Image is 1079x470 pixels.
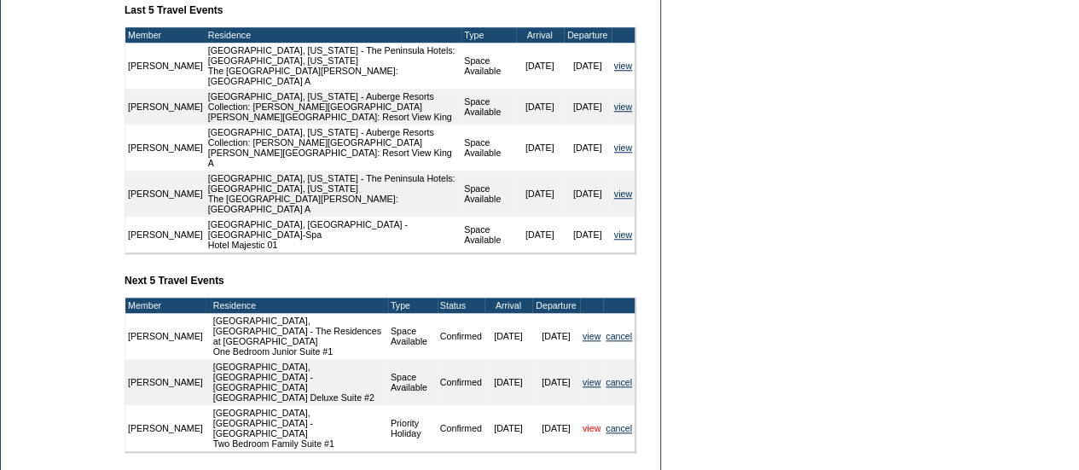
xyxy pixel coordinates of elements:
td: [DATE] [564,89,612,125]
td: [PERSON_NAME] [125,313,206,359]
td: [DATE] [516,217,564,252]
a: view [614,61,632,71]
a: cancel [606,377,632,387]
td: Space Available [461,89,516,125]
td: [DATE] [564,125,612,171]
td: Space Available [461,125,516,171]
td: [GEOGRAPHIC_DATA], [US_STATE] - The Peninsula Hotels: [GEOGRAPHIC_DATA], [US_STATE] The [GEOGRAPH... [206,171,461,217]
td: Arrival [516,27,564,43]
td: [DATE] [532,405,580,451]
a: view [614,229,632,240]
td: [GEOGRAPHIC_DATA], [GEOGRAPHIC_DATA] - [GEOGRAPHIC_DATA] [GEOGRAPHIC_DATA] Deluxe Suite #2 [211,359,388,405]
td: Type [461,27,516,43]
td: [DATE] [532,359,580,405]
td: Member [125,298,206,313]
td: Space Available [388,313,438,359]
td: [PERSON_NAME] [125,89,206,125]
a: view [614,189,632,199]
td: [PERSON_NAME] [125,405,206,451]
a: view [614,102,632,112]
td: Space Available [461,217,516,252]
td: Space Available [461,43,516,89]
a: view [583,331,600,341]
td: Confirmed [438,405,484,451]
td: Residence [211,298,388,313]
a: view [614,142,632,153]
td: [PERSON_NAME] [125,43,206,89]
td: [GEOGRAPHIC_DATA], [US_STATE] - The Peninsula Hotels: [GEOGRAPHIC_DATA], [US_STATE] The [GEOGRAPH... [206,43,461,89]
td: [GEOGRAPHIC_DATA], [GEOGRAPHIC_DATA] - [GEOGRAPHIC_DATA]-Spa Hotel Majestic 01 [206,217,461,252]
td: Arrival [484,298,532,313]
td: Confirmed [438,313,484,359]
td: [DATE] [484,313,532,359]
td: Member [125,27,206,43]
td: [DATE] [484,405,532,451]
td: [DATE] [532,313,580,359]
td: Confirmed [438,359,484,405]
td: [PERSON_NAME] [125,171,206,217]
td: [DATE] [564,171,612,217]
a: cancel [606,331,632,341]
td: [DATE] [484,359,532,405]
td: [DATE] [516,89,564,125]
td: Priority Holiday [388,405,438,451]
td: [GEOGRAPHIC_DATA], [US_STATE] - Auberge Resorts Collection: [PERSON_NAME][GEOGRAPHIC_DATA] [PERSO... [206,89,461,125]
a: view [583,423,600,433]
td: Departure [532,298,580,313]
b: Last 5 Travel Events [125,4,223,16]
td: Departure [564,27,612,43]
td: Residence [206,27,461,43]
td: Space Available [461,171,516,217]
td: [GEOGRAPHIC_DATA], [GEOGRAPHIC_DATA] - [GEOGRAPHIC_DATA] Two Bedroom Family Suite #1 [211,405,388,451]
td: Type [388,298,438,313]
td: [DATE] [516,125,564,171]
td: Space Available [388,359,438,405]
td: [DATE] [564,217,612,252]
td: [PERSON_NAME] [125,125,206,171]
td: [GEOGRAPHIC_DATA], [US_STATE] - Auberge Resorts Collection: [PERSON_NAME][GEOGRAPHIC_DATA] [PERSO... [206,125,461,171]
td: [PERSON_NAME] [125,217,206,252]
td: [DATE] [564,43,612,89]
td: [DATE] [516,43,564,89]
a: view [583,377,600,387]
td: [PERSON_NAME] [125,359,206,405]
td: [GEOGRAPHIC_DATA], [GEOGRAPHIC_DATA] - The Residences at [GEOGRAPHIC_DATA] One Bedroom Junior Sui... [211,313,388,359]
td: Status [438,298,484,313]
b: Next 5 Travel Events [125,275,224,287]
td: [DATE] [516,171,564,217]
a: cancel [606,423,632,433]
